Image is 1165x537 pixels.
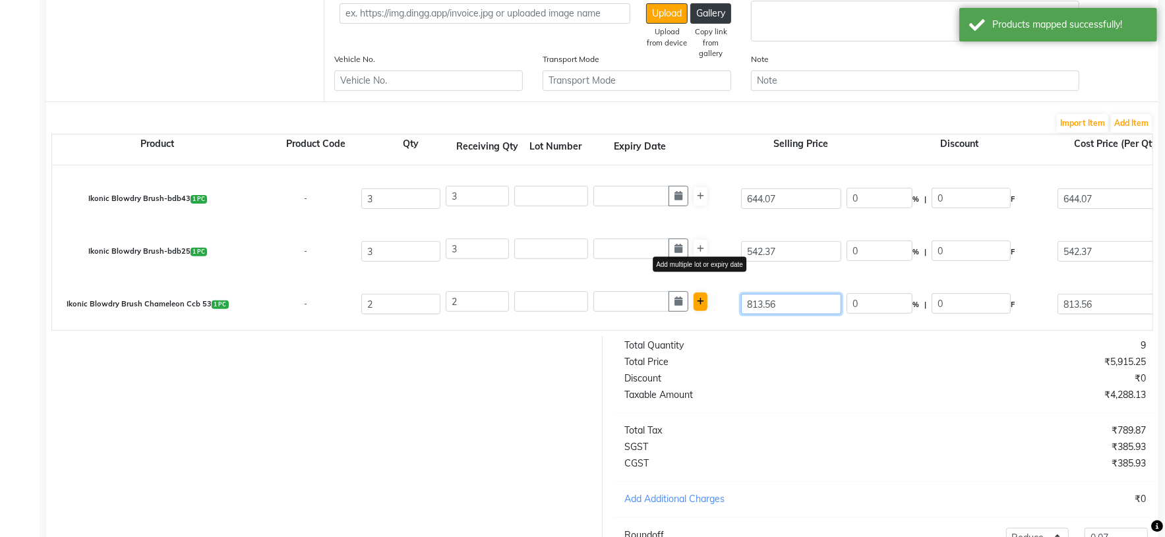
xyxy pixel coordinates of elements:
[369,137,453,165] div: Qty
[52,137,263,165] div: Product
[42,291,253,318] div: Ikonic Blowdry Brush Chameleon Ccb 53
[885,424,1156,438] div: ₹789.87
[253,238,359,265] div: -
[191,195,208,203] span: 1 PC
[690,26,731,59] div: Copy link from gallery
[212,300,229,308] span: 1 PC
[615,355,885,369] div: Total Price
[751,53,769,65] label: Note
[646,3,688,24] button: Upload
[854,137,1065,165] div: Discount
[885,339,1156,353] div: 9
[253,185,359,212] div: -
[885,372,1156,385] div: ₹0
[646,26,688,49] div: Upload from device
[340,3,631,24] input: ex. https://img.dingg.app/invoice.jpg or uploaded image name
[593,140,688,154] div: Expiry Date
[885,355,1156,369] div: ₹5,915.25
[992,18,1147,32] div: Products mapped successfully!
[912,188,919,210] span: %
[615,339,885,353] div: Total Quantity
[615,388,885,402] div: Taxable Amount
[543,71,731,91] input: Transport Mode
[42,185,253,212] div: Ikonic Blowdry Brush-bdb43
[690,3,731,24] button: Gallery
[885,492,1156,506] div: ₹0
[1111,114,1152,132] button: Add Item
[253,291,359,318] div: -
[334,53,375,65] label: Vehicle No.
[912,241,919,263] span: %
[1072,135,1164,152] span: Cost Price (Per Qty)
[885,440,1156,454] div: ₹385.93
[615,440,885,454] div: SGST
[653,257,746,272] div: Add multiple lot or expiry date
[924,241,926,263] span: |
[615,372,885,385] div: Discount
[1057,114,1108,132] button: Import Item
[615,492,885,506] div: Add Additional Charges
[1011,241,1015,263] span: F
[912,294,919,316] span: %
[456,140,519,154] div: Receiving Qty
[1011,294,1015,316] span: F
[924,294,926,316] span: |
[615,424,885,438] div: Total Tax
[543,53,599,65] label: Transport Mode
[885,388,1156,402] div: ₹4,288.13
[42,238,253,265] div: Ikonic Blowdry Brush-bdb25
[885,457,1156,470] div: ₹385.93
[615,457,885,470] div: CGST
[1011,188,1015,210] span: F
[334,71,523,91] input: Vehicle No.
[924,188,926,210] span: |
[519,140,593,154] div: Lot Number
[263,137,369,165] div: Product Code
[191,248,208,256] span: 1 PC
[771,135,831,152] span: Selling Price
[751,71,1079,91] input: Note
